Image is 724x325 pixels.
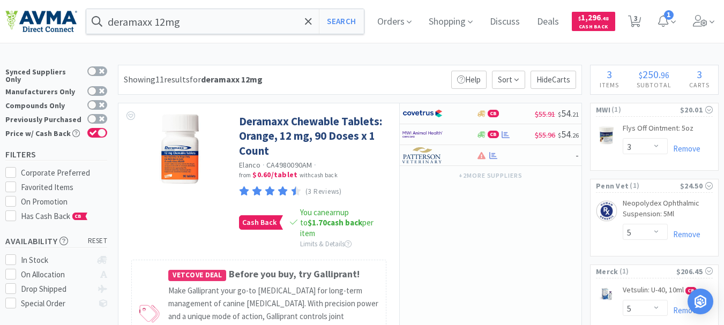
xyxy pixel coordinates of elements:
[319,9,363,34] button: Search
[571,131,579,139] span: . 26
[639,70,643,80] span: $
[21,268,92,281] div: On Allocation
[168,267,380,282] h4: Before you buy, try Galliprant!
[492,71,525,89] span: Sort
[628,69,680,80] div: .
[124,73,263,87] div: Showing 11 results
[21,195,108,208] div: On Promotion
[308,217,362,228] strong: cash back
[21,211,88,221] span: Has Cash Back
[86,9,364,34] input: Search by item, sku, manufacturer, ingredient, size...
[668,143,700,154] a: Remove
[623,123,693,138] a: Flys Off Ointment: 5oz
[578,15,581,22] span: $
[308,217,327,228] span: $1.70
[668,305,700,315] a: Remove
[5,235,107,247] h5: Availability
[300,171,338,179] span: with cash back
[591,80,628,90] h4: Items
[533,17,563,27] a: Deals
[688,289,713,314] div: Open Intercom Messenger
[668,229,700,239] a: Remove
[402,126,443,142] img: f6b2451649754179b5b4e0c70c3f7cb0_2.png
[676,266,713,277] div: $206.45
[239,160,261,170] a: Elanco
[5,148,107,161] h5: Filters
[168,270,226,281] span: Vetcove Deal
[680,80,718,90] h4: Carts
[252,170,297,179] strong: $0.60 / tablet
[21,167,108,179] div: Corporate Preferred
[453,168,528,183] button: +2more suppliers
[486,17,524,27] a: Discuss
[5,114,82,123] div: Previously Purchased
[314,160,316,170] span: ·
[266,160,312,170] span: CA4980090AM
[628,80,680,90] h4: Subtotal
[623,198,713,223] a: Neopolydex Ophthalmic Suspension: 5Ml
[558,110,561,118] span: $
[618,266,676,277] span: ( 1 )
[488,131,498,138] span: CB
[535,109,555,119] span: $55.91
[596,200,617,222] img: d2eb53e999df45acaf6fbaec1b49f772_163897.png
[596,124,617,146] img: e578b9ab8d7d460dad7cb593868198f2_213303.png
[145,114,215,184] img: c804f1bf27a14305b08b73a8bfa18122_97655.jpeg
[680,180,713,192] div: $24.50
[601,15,609,22] span: . 48
[558,107,579,119] span: 54
[73,213,84,220] span: CB
[664,10,674,20] span: 1
[535,130,555,140] span: $55.96
[21,283,92,296] div: Drop Shipped
[531,71,576,89] p: Hide Carts
[5,66,82,83] div: Synced Suppliers Only
[5,10,77,33] img: e4e33dab9f054f5782a47901c742baa9_102.png
[596,180,629,192] span: Penn Vet
[5,100,82,109] div: Compounds Only
[201,74,263,85] strong: deramaxx 12mg
[21,254,92,267] div: In Stock
[190,74,263,85] span: for
[623,285,697,300] a: Vetsulin: U-40, 10ml CB
[558,128,579,140] span: 54
[571,110,579,118] span: . 21
[88,236,108,247] span: reset
[488,110,498,117] span: CB
[624,18,646,28] a: 3
[610,104,680,115] span: ( 1 )
[596,104,610,116] span: MWI
[558,131,561,139] span: $
[661,70,669,80] span: 96
[686,288,696,294] span: CB
[305,186,342,198] p: (3 Reviews)
[239,114,389,158] a: Deramaxx Chewable Tablets: Orange, 12 mg, 90 Doses x 1 Count
[402,105,443,122] img: 77fca1acd8b6420a9015268ca798ef17_1.png
[578,12,609,22] span: 1,296
[5,86,82,95] div: Manufacturers Only
[5,128,82,137] div: Price w/ Cash Back
[300,207,374,238] span: You can earn up to per item
[300,239,352,248] span: Limits & Details
[21,181,108,194] div: Favorited Items
[402,147,443,163] img: f5e969b455434c6296c6d81ef179fa71_3.png
[643,67,659,81] span: 250
[596,286,617,303] img: e848a6c79f7e44b7b7fbb22cb718f26f_697806.jpeg
[596,266,618,277] span: Merck
[240,216,279,229] span: Cash Back
[576,149,579,161] span: -
[21,297,92,310] div: Special Order
[607,67,612,81] span: 3
[697,67,702,81] span: 3
[239,171,251,179] span: from
[578,24,609,31] span: Cash Back
[572,7,615,36] a: $1,296.48Cash Back
[451,71,487,89] p: Help
[263,160,265,170] span: ·
[629,180,680,191] span: ( 1 )
[680,104,713,116] div: $20.01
